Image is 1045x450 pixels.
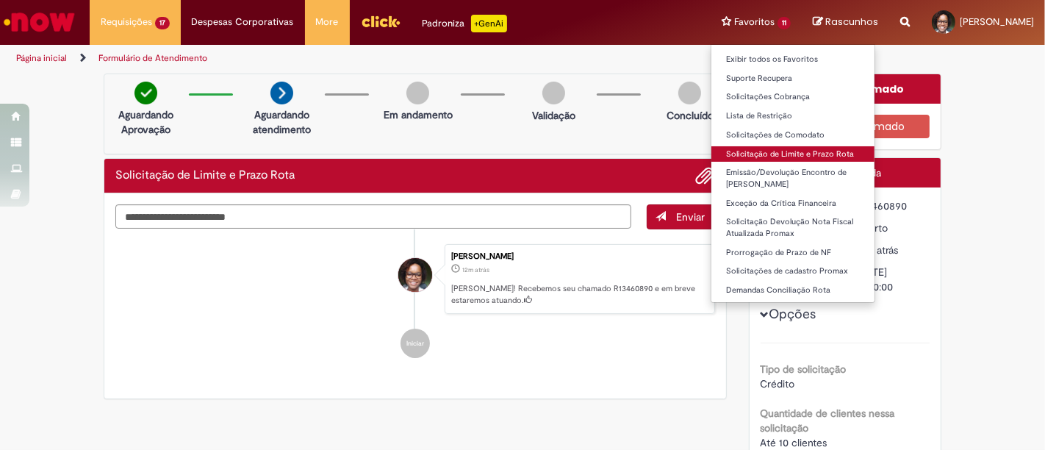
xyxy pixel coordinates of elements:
span: 12m atrás [856,243,898,257]
time: 29/08/2025 08:58:12 [856,243,898,257]
time: 29/08/2025 08:58:12 [462,265,489,274]
p: Aguardando Aprovação [110,107,182,137]
ul: Favoritos [711,44,875,303]
a: Formulário de Atendimento [98,52,207,64]
ul: Trilhas de página [11,45,686,72]
ul: Histórico de tíquete [115,229,715,374]
a: Exceção da Crítica Financeira [711,196,875,212]
a: Solicitações de Comodato [711,127,875,143]
div: [PERSON_NAME] [451,252,707,261]
span: Favoritos [734,15,775,29]
span: Enviar [677,210,705,224]
span: Requisições [101,15,152,29]
span: Rascunhos [825,15,878,29]
a: Lista de Restrição [711,108,875,124]
img: img-circle-grey.png [542,82,565,104]
span: Despesas Corporativas [192,15,294,29]
div: [DATE] 12:00:00 [856,265,924,294]
span: More [316,15,339,29]
p: Concluído [667,108,714,123]
a: Suporte Recupera [711,71,875,87]
a: Emissão/Devolução Encontro de [PERSON_NAME] [711,165,875,192]
b: Quantidade de clientes nessa solicitação [761,407,895,435]
span: [PERSON_NAME] [960,15,1034,28]
img: click_logo_yellow_360x200.png [361,10,401,32]
div: 29/08/2025 08:58:12 [856,243,924,257]
img: arrow-next.png [270,82,293,104]
button: Enviar [647,204,715,229]
a: Exibir todos os Favoritos [711,51,875,68]
p: [PERSON_NAME]! Recebemos seu chamado R13460890 e em breve estaremos atuando. [451,283,707,306]
a: Prorrogação de Prazo de NF [711,245,875,261]
p: Aguardando atendimento [246,107,317,137]
span: Crédito [761,377,795,390]
a: Demandas Conciliação Rota [711,282,875,299]
h2: Solicitação de Limite e Prazo Rota Histórico de tíquete [115,169,295,182]
span: Até 10 clientes [761,436,827,449]
img: img-circle-grey.png [678,82,701,104]
li: Camila Soares Dos Santos [115,244,715,315]
a: Página inicial [16,52,67,64]
span: 12m atrás [462,265,489,274]
button: Adicionar anexos [696,166,715,185]
img: ServiceNow [1,7,77,37]
img: img-circle-grey.png [406,82,429,104]
span: 17 [155,17,170,29]
div: Camila Soares Dos Santos [398,258,432,292]
p: Em andamento [384,107,453,122]
a: Solicitação de Limite e Prazo Rota [711,146,875,162]
b: Tipo de solicitação [761,362,847,376]
a: Solicitações de cadastro Promax [711,263,875,279]
a: Solicitação Devolução Nota Fiscal Atualizada Promax [711,214,875,241]
p: Validação [532,108,575,123]
img: check-circle-green.png [134,82,157,104]
p: +GenAi [471,15,507,32]
textarea: Digite sua mensagem aqui... [115,204,631,229]
a: Solicitações Cobrança [711,89,875,105]
div: R13460890 [856,199,924,213]
a: Rascunhos [813,15,878,29]
div: Aberto [856,221,924,235]
div: Padroniza [423,15,507,32]
span: 11 [778,17,791,29]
